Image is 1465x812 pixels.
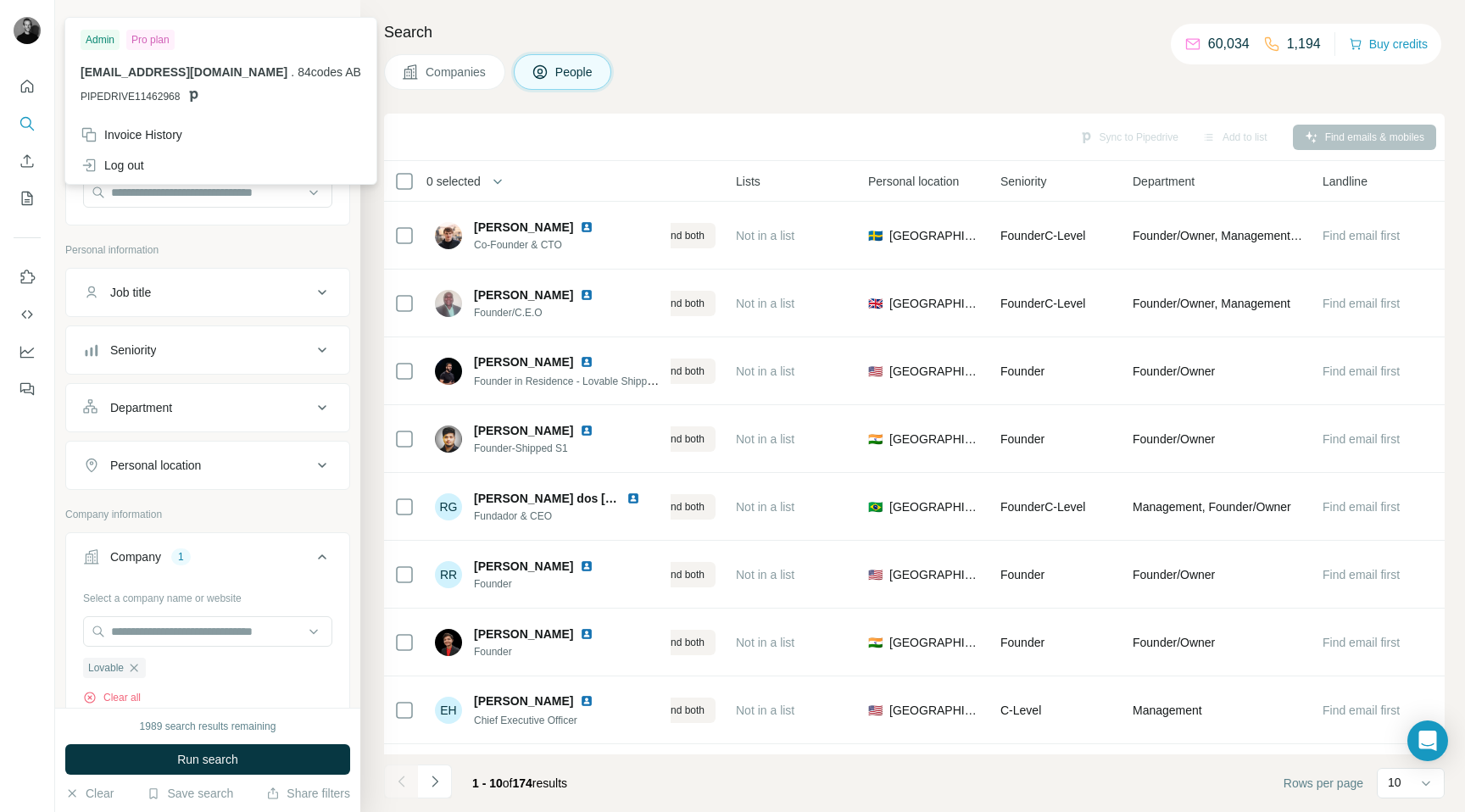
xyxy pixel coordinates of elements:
span: 0 selected [426,173,481,190]
img: Avatar [14,17,41,44]
img: LinkedIn logo [580,355,593,369]
span: [PERSON_NAME] [474,353,573,370]
span: Founder/Owner [1133,634,1215,651]
span: [PERSON_NAME] [474,692,573,709]
img: LinkedIn logo [580,559,593,573]
button: Clear all [83,690,141,705]
span: Not in a list [736,636,794,649]
div: Log out [81,157,144,174]
span: Seniority [1000,173,1046,190]
span: Find both [662,228,705,243]
button: Personal location [66,445,349,486]
span: 174 [513,776,532,790]
span: Run search [177,751,238,768]
img: Avatar [435,358,462,385]
span: 🇺🇸 [868,363,883,380]
span: Not in a list [736,229,794,242]
div: Pro plan [126,30,175,50]
img: Avatar [435,290,462,317]
button: Job title [66,272,349,313]
p: Personal information [65,242,350,258]
span: Fundador & CEO [474,509,660,524]
span: 🇸🇪 [868,227,883,244]
span: Lovable [88,660,124,676]
img: Avatar [435,425,462,453]
span: Find both [662,635,705,650]
button: Department [66,387,349,428]
span: Not in a list [736,297,794,310]
span: Find email first [1323,500,1400,514]
span: Founder [1000,364,1044,378]
img: LinkedIn logo [627,492,640,505]
span: Lists [736,173,760,190]
img: LinkedIn logo [580,694,593,708]
span: Founder in Residence - Lovable Shipped Season 1 [474,374,705,387]
span: Founder C-Level [1000,297,1085,310]
span: Founder/C.E.O [474,305,614,320]
span: 🇧🇷 [868,498,883,515]
div: New search [65,15,119,31]
span: Not in a list [736,432,794,446]
span: Find email first [1323,432,1400,446]
button: Search [14,108,41,139]
span: Management, Founder/Owner [1133,498,1291,515]
div: Admin [81,30,120,50]
span: Find both [662,296,705,311]
span: 84codes AB [298,65,361,79]
span: [GEOGRAPHIC_DATA] [889,431,980,448]
button: Enrich CSV [14,146,41,176]
span: Department [1133,173,1195,190]
span: Chief Executive Officer [474,715,577,726]
span: Not in a list [736,364,794,378]
span: Find both [662,431,705,447]
h4: Search [384,20,1445,44]
span: Management [1133,702,1202,719]
button: Company1 [66,537,349,584]
button: Navigate to next page [418,765,452,798]
button: Run search [65,744,350,775]
img: Avatar [435,222,462,249]
span: Founder-Shipped S1 [474,441,614,456]
span: Founder/Owner, Management [1133,295,1290,312]
span: Founder [1000,432,1044,446]
span: Co-Founder & CTO [474,237,614,253]
span: [GEOGRAPHIC_DATA] [889,227,980,244]
p: 60,034 [1208,34,1250,54]
span: PIPEDRIVE11462968 [81,89,180,104]
button: Buy credits [1349,32,1428,56]
span: Founder [474,576,614,592]
div: 1989 search results remaining [140,719,276,734]
span: Founder C-Level [1000,229,1085,242]
button: Dashboard [14,336,41,367]
p: Company information [65,507,350,522]
span: results [472,776,567,790]
img: LinkedIn logo [580,424,593,437]
span: [PERSON_NAME] [474,558,573,575]
span: Founder C-Level [1000,500,1085,514]
span: Not in a list [736,568,794,581]
span: Founder [1000,568,1044,581]
button: Quick start [14,71,41,102]
span: of [503,776,513,790]
button: Save search [147,785,233,802]
span: People [555,64,594,81]
span: [GEOGRAPHIC_DATA] [889,363,980,380]
div: Open Intercom Messenger [1407,720,1448,761]
span: [PERSON_NAME] dos [PERSON_NAME] [474,492,701,505]
span: Founder/Owner [1133,431,1215,448]
div: Select a company name or website [83,584,332,606]
span: Founder [474,644,614,659]
div: Company [110,548,161,565]
span: C-Level [1000,704,1041,717]
span: Not in a list [736,500,794,514]
span: 🇺🇸 [868,566,883,583]
p: 10 [1388,774,1401,791]
img: LinkedIn logo [580,288,593,302]
span: Founder/Owner, Management, R&D [1133,227,1302,244]
img: LinkedIn logo [580,220,593,234]
span: [GEOGRAPHIC_DATA] [889,702,980,719]
div: 1 [171,549,191,565]
img: Avatar [435,629,462,656]
div: RR [435,561,462,588]
span: Founder [1000,636,1044,649]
